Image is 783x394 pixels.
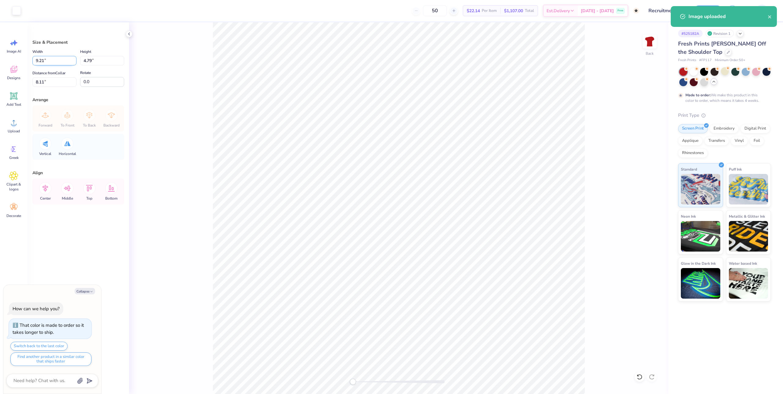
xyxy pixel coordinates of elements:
[644,5,689,17] input: Untitled Design
[6,213,21,218] span: Decorate
[681,174,720,204] img: Standard
[59,151,76,156] span: Horizontal
[40,196,51,201] span: Center
[678,112,771,119] div: Print Type
[32,69,65,77] label: Distance from Collar
[547,8,570,14] span: Est. Delivery
[678,58,696,63] span: Fresh Prints
[750,136,764,145] div: Foil
[678,30,703,37] div: # 525182A
[740,124,770,133] div: Digital Print
[86,196,92,201] span: Top
[729,166,742,172] span: Puff Ink
[105,196,117,201] span: Bottom
[32,39,124,46] div: Size & Placement
[581,8,614,14] span: [DATE] - [DATE]
[715,58,745,63] span: Minimum Order: 50 +
[10,352,91,366] button: Find another product in a similar color that ships faster
[467,8,480,14] span: $22.14
[13,322,84,335] div: That color is made to order so it takes longer to ship.
[678,124,708,133] div: Screen Print
[768,13,772,20] button: close
[9,155,19,160] span: Greek
[729,213,765,219] span: Metallic & Glitter Ink
[745,5,771,17] a: RC
[729,260,757,267] span: Water based Ink
[4,182,24,192] span: Clipart & logos
[704,136,729,145] div: Transfers
[681,268,720,299] img: Glow in the Dark Ink
[80,69,91,76] label: Rotate
[32,48,43,55] label: Width
[729,221,768,252] img: Metallic & Glitter Ink
[644,35,656,48] img: Back
[525,8,534,14] span: Total
[685,92,761,103] div: We make this product in this color to order, which means it takes 4 weeks.
[681,166,697,172] span: Standard
[678,149,708,158] div: Rhinestones
[423,5,447,16] input: – –
[685,93,711,98] strong: Made to order:
[504,8,523,14] span: $1,107.00
[62,196,73,201] span: Middle
[688,13,768,20] div: Image uploaded
[80,48,91,55] label: Height
[8,129,20,134] span: Upload
[13,306,60,312] div: How can we help you?
[729,268,768,299] img: Water based Ink
[32,170,124,176] div: Align
[681,213,696,219] span: Neon Ink
[350,379,356,385] div: Accessibility label
[678,136,703,145] div: Applique
[756,5,768,17] img: Rio Cabojoc
[7,75,20,80] span: Designs
[10,342,68,351] button: Switch back to the last color
[482,8,497,14] span: Per Item
[681,260,716,267] span: Glow in the Dark Ink
[6,102,21,107] span: Add Text
[710,124,739,133] div: Embroidery
[39,151,51,156] span: Vertical
[7,49,21,54] span: Image AI
[706,30,734,37] div: Revision 1
[32,97,124,103] div: Arrange
[646,51,654,56] div: Back
[681,221,720,252] img: Neon Ink
[678,40,766,56] span: Fresh Prints [PERSON_NAME] Off the Shoulder Top
[729,174,768,204] img: Puff Ink
[731,136,748,145] div: Vinyl
[618,9,623,13] span: Free
[699,58,712,63] span: # FP117
[75,288,95,294] button: Collapse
